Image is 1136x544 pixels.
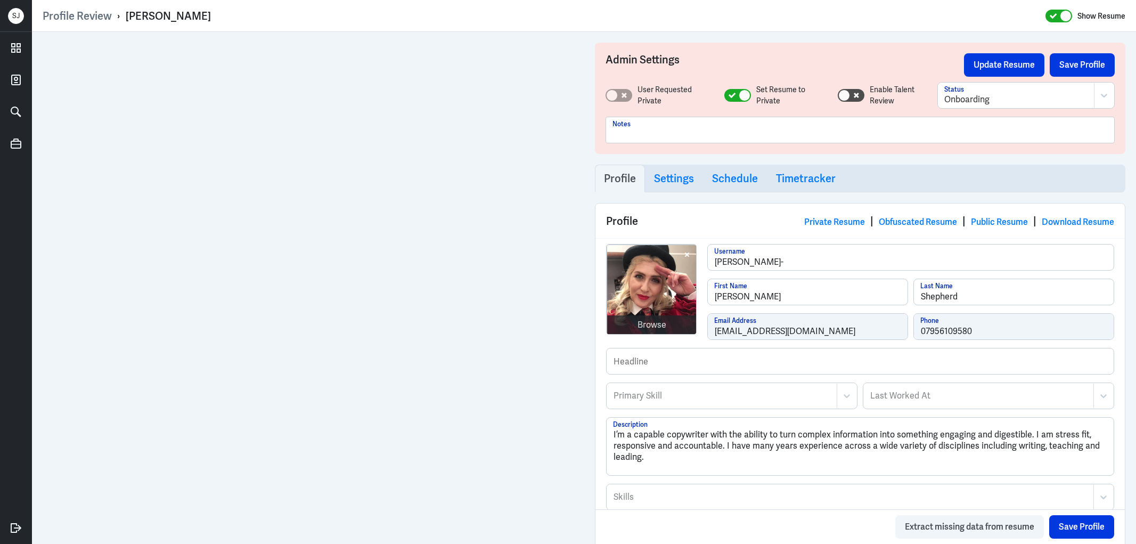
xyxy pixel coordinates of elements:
[712,172,758,185] h3: Schedule
[879,216,957,228] a: Obfuscated Resume
[8,8,24,24] div: S J
[126,9,211,23] div: [PERSON_NAME]
[607,245,697,335] img: IMG_0554.jpeg
[638,319,666,331] div: Browse
[1077,9,1125,23] label: Show Resume
[112,9,126,23] p: ›
[595,204,1125,238] div: Profile
[654,172,694,185] h3: Settings
[607,348,1114,374] input: Headline
[708,245,1114,270] input: Username
[776,172,836,185] h3: Timetracker
[914,279,1114,305] input: Last Name
[895,515,1044,539] button: Extract missing data from resume
[638,84,714,107] label: User Requested Private
[607,418,1114,475] textarea: I’m a capable copywriter with the ability to turn complex information into something engaging and...
[964,53,1044,77] button: Update Resume
[708,314,908,339] input: Email Address
[1049,515,1114,539] button: Save Profile
[804,216,865,228] a: Private Resume
[756,84,827,107] label: Set Resume to Private
[971,216,1028,228] a: Public Resume
[1042,216,1114,228] a: Download Resume
[43,9,112,23] a: Profile Review
[43,43,574,533] iframe: https://ppcdn.hiredigital.com/register/8a2497d8/resumes/545605293/CV_Wendy_Shepherd_August_2025.p...
[604,172,636,185] h3: Profile
[914,314,1114,339] input: Phone
[708,279,908,305] input: First Name
[1050,53,1115,77] button: Save Profile
[606,53,965,77] h3: Admin Settings
[804,213,1114,229] div: | | |
[870,84,937,107] label: Enable Talent Review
